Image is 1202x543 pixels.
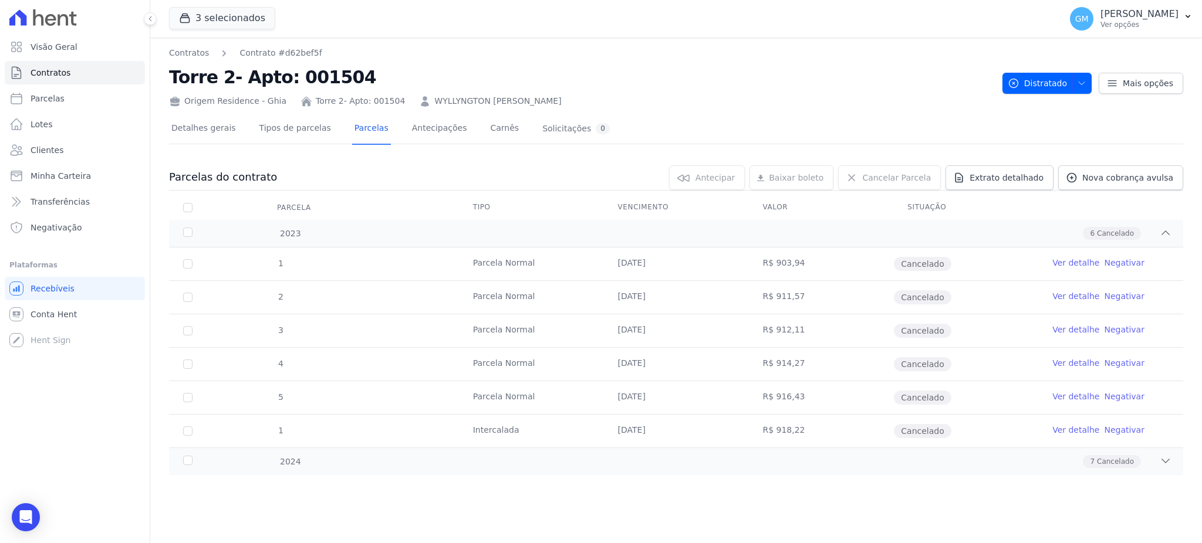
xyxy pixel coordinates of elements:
[748,281,893,314] td: R$ 911,57
[31,196,90,208] span: Transferências
[31,170,91,182] span: Minha Carteira
[1090,456,1095,467] span: 7
[596,123,610,134] div: 0
[169,47,993,59] nav: Breadcrumb
[748,314,893,347] td: R$ 912,11
[540,114,612,145] a: Solicitações0
[970,172,1044,184] span: Extrato detalhado
[459,348,604,381] td: Parcela Normal
[31,283,75,294] span: Recebíveis
[1104,325,1144,334] a: Negativar
[946,165,1054,190] a: Extrato detalhado
[1097,228,1134,239] span: Cancelado
[169,170,277,184] h3: Parcelas do contrato
[31,118,53,130] span: Lotes
[183,326,193,335] input: Só é possível selecionar pagamentos em aberto
[5,87,145,110] a: Parcelas
[1058,165,1183,190] a: Nova cobrança avulsa
[604,281,749,314] td: [DATE]
[1104,258,1144,267] a: Negativar
[604,195,749,220] th: Vencimento
[748,195,893,220] th: Valor
[5,216,145,239] a: Negativação
[1100,8,1179,20] p: [PERSON_NAME]
[183,426,193,436] input: Só é possível selecionar pagamentos em aberto
[1100,20,1179,29] p: Ver opções
[894,257,951,271] span: Cancelado
[31,67,70,79] span: Contratos
[1090,228,1095,239] span: 6
[279,456,301,468] span: 2024
[5,164,145,188] a: Minha Carteira
[31,222,82,233] span: Negativação
[257,114,333,145] a: Tipos de parcelas
[1052,424,1099,436] a: Ver detalhe
[894,324,951,338] span: Cancelado
[604,348,749,381] td: [DATE]
[459,247,604,280] td: Parcela Normal
[1104,392,1144,401] a: Negativar
[277,426,283,435] span: 1
[12,503,40,531] div: Open Intercom Messenger
[5,138,145,162] a: Clientes
[1008,73,1067,94] span: Distratado
[5,303,145,326] a: Conta Hent
[894,391,951,405] span: Cancelado
[1104,358,1144,368] a: Negativar
[748,247,893,280] td: R$ 903,94
[459,195,604,220] th: Tipo
[169,47,322,59] nav: Breadcrumb
[5,61,145,84] a: Contratos
[31,144,63,156] span: Clientes
[894,357,951,371] span: Cancelado
[1099,73,1183,94] a: Mais opções
[9,258,140,272] div: Plataformas
[31,308,77,320] span: Conta Hent
[1075,15,1089,23] span: GM
[604,415,749,447] td: [DATE]
[894,424,951,438] span: Cancelado
[434,95,561,107] a: WYLLYNGTON [PERSON_NAME]
[748,381,893,414] td: R$ 916,43
[748,415,893,447] td: R$ 918,22
[277,325,283,335] span: 3
[1052,357,1099,369] a: Ver detalhe
[277,392,283,402] span: 5
[169,95,286,107] div: Origem Residence - Ghia
[183,259,193,269] input: Só é possível selecionar pagamentos em aberto
[169,64,993,90] h2: Torre 2- Apto: 001504
[316,95,405,107] a: Torre 2- Apto: 001504
[1104,291,1144,301] a: Negativar
[5,113,145,136] a: Lotes
[279,228,301,240] span: 2023
[352,114,391,145] a: Parcelas
[169,47,209,59] a: Contratos
[893,195,1038,220] th: Situação
[5,35,145,59] a: Visão Geral
[604,314,749,347] td: [DATE]
[604,247,749,280] td: [DATE]
[31,93,65,104] span: Parcelas
[459,314,604,347] td: Parcela Normal
[31,41,77,53] span: Visão Geral
[1052,290,1099,302] a: Ver detalhe
[277,359,283,368] span: 4
[459,415,604,447] td: Intercalada
[1104,425,1144,435] a: Negativar
[748,348,893,381] td: R$ 914,27
[169,114,238,145] a: Detalhes gerais
[1061,2,1202,35] button: GM [PERSON_NAME] Ver opções
[1082,172,1173,184] span: Nova cobrança avulsa
[239,47,322,59] a: Contrato #d62bef5f
[459,281,604,314] td: Parcela Normal
[604,381,749,414] td: [DATE]
[183,359,193,369] input: Só é possível selecionar pagamentos em aberto
[459,381,604,414] td: Parcela Normal
[1052,324,1099,335] a: Ver detalhe
[894,290,951,304] span: Cancelado
[277,292,283,301] span: 2
[410,114,470,145] a: Antecipações
[542,123,610,134] div: Solicitações
[277,259,283,268] span: 1
[1097,456,1134,467] span: Cancelado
